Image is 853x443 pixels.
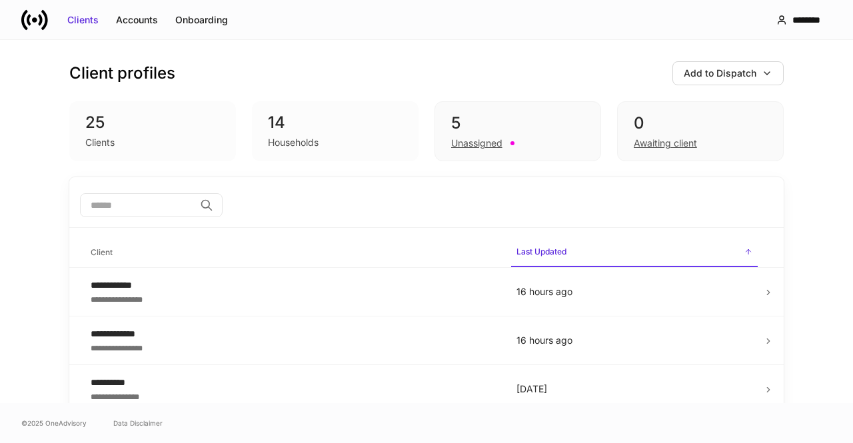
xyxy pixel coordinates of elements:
[85,112,220,133] div: 25
[116,13,158,27] div: Accounts
[107,9,167,31] button: Accounts
[167,9,237,31] button: Onboarding
[21,418,87,428] span: © 2025 OneAdvisory
[113,418,163,428] a: Data Disclaimer
[91,246,113,258] h6: Client
[175,13,228,27] div: Onboarding
[516,245,566,258] h6: Last Updated
[434,101,601,161] div: 5Unassigned
[451,137,502,150] div: Unassigned
[634,137,697,150] div: Awaiting client
[617,101,784,161] div: 0Awaiting client
[268,136,319,149] div: Households
[69,63,175,84] h3: Client profiles
[516,285,752,298] p: 16 hours ago
[85,136,115,149] div: Clients
[684,67,756,80] div: Add to Dispatch
[59,9,107,31] button: Clients
[634,113,767,134] div: 0
[516,382,752,396] p: [DATE]
[511,238,758,267] span: Last Updated
[451,113,584,134] div: 5
[672,61,784,85] button: Add to Dispatch
[516,334,752,347] p: 16 hours ago
[268,112,403,133] div: 14
[67,13,99,27] div: Clients
[85,239,500,266] span: Client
